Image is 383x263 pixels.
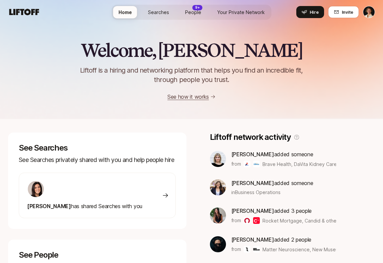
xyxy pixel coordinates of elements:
p: added 3 people [231,206,336,215]
span: Rocket Mortgage, Candid & others [262,218,340,224]
p: 9+ [195,5,200,10]
span: [PERSON_NAME] [231,207,274,214]
p: See People [19,250,176,260]
img: Ashley Shaffer [363,6,375,18]
p: See Searches privately shared with you and help people hire [19,155,176,165]
span: [PERSON_NAME] [231,236,274,243]
p: See Searches [19,143,176,153]
p: added someone [231,150,336,159]
span: People [185,9,201,16]
button: Hire [296,6,324,18]
span: in Business Operations [231,189,281,196]
img: Brave Health [244,161,250,167]
a: People9+ [180,6,207,18]
span: Your Private Network [217,9,265,16]
p: from [231,216,241,225]
span: [PERSON_NAME] [231,151,274,158]
img: Rocket Mortgage [244,217,250,224]
img: a76236c4_073d_4fdf_a851_9ba080c9706f.jpg [210,151,226,167]
span: Home [119,9,132,16]
span: [PERSON_NAME] [27,203,71,209]
h2: Welcome, [PERSON_NAME] [81,40,303,60]
button: Ashley Shaffer [363,6,375,18]
span: Brave Health, DaVita Kidney Care & others [262,161,357,167]
button: Invite [328,6,359,18]
img: 33ee49e1_eec9_43f1_bb5d_6b38e313ba2b.jpg [210,207,226,224]
img: Candid [253,217,260,224]
p: Liftoff is a hiring and networking platform that helps you find an incredible fit, through people... [72,66,311,84]
a: Searches [143,6,174,18]
p: added someone [231,179,313,187]
img: 47dd0b03_c0d6_4f76_830b_b248d182fe69.jpg [210,236,226,252]
img: Matter Neuroscience [244,246,250,253]
img: 71d7b91d_d7cb_43b4_a7ea_a9b2f2cc6e03.jpg [28,181,44,197]
span: [PERSON_NAME] [231,180,274,186]
img: DaVita Kidney Care [253,161,260,167]
a: Home [113,6,137,18]
span: Invite [342,9,353,15]
img: b1202ca0_7323_4e9c_9505_9ab82ba382f2.jpg [210,179,226,195]
p: from [231,160,241,168]
img: New Museum of Contemporary Art [253,246,260,253]
p: from [231,245,241,253]
a: See how it works [167,93,209,100]
span: Searches [148,9,169,16]
span: has shared Searches with you [27,203,142,209]
p: Liftoff network activity [210,133,291,142]
span: Hire [310,9,319,15]
a: Your Private Network [212,6,270,18]
p: added 2 people [231,235,336,244]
